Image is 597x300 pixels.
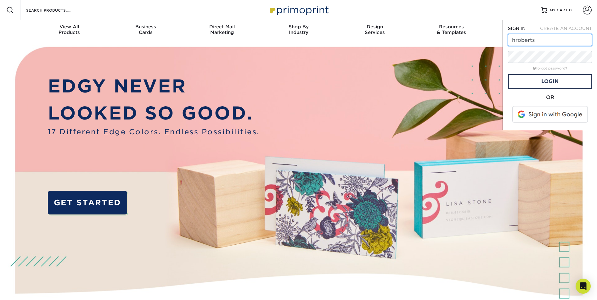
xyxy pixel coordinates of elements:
a: Shop ByIndustry [260,20,337,40]
span: Business [107,24,184,30]
span: Resources [413,24,490,30]
input: Email [508,34,592,46]
div: & Templates [413,24,490,35]
span: View All [31,24,108,30]
p: EDGY NEVER [48,73,260,99]
span: 0 [569,8,572,12]
a: Login [508,74,592,89]
span: Direct Mail [184,24,260,30]
div: Services [337,24,413,35]
img: Primoprint [267,3,330,17]
div: Marketing [184,24,260,35]
span: Design [337,24,413,30]
span: CREATE AN ACCOUNT [540,26,592,31]
a: forgot password? [533,66,567,70]
div: Products [31,24,108,35]
a: Direct MailMarketing [184,20,260,40]
span: 17 Different Edge Colors. Endless Possibilities. [48,126,260,137]
div: & Support [490,24,566,35]
div: Open Intercom Messenger [576,279,591,294]
span: Contact [490,24,566,30]
span: MY CART [550,8,568,13]
span: Shop By [260,24,337,30]
a: Contact& Support [490,20,566,40]
div: Industry [260,24,337,35]
a: View AllProducts [31,20,108,40]
a: BusinessCards [107,20,184,40]
a: Resources& Templates [413,20,490,40]
span: SIGN IN [508,26,526,31]
input: SEARCH PRODUCTS..... [25,6,87,14]
div: Cards [107,24,184,35]
p: LOOKED SO GOOD. [48,100,260,126]
a: GET STARTED [48,191,127,214]
a: DesignServices [337,20,413,40]
div: OR [508,94,592,101]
